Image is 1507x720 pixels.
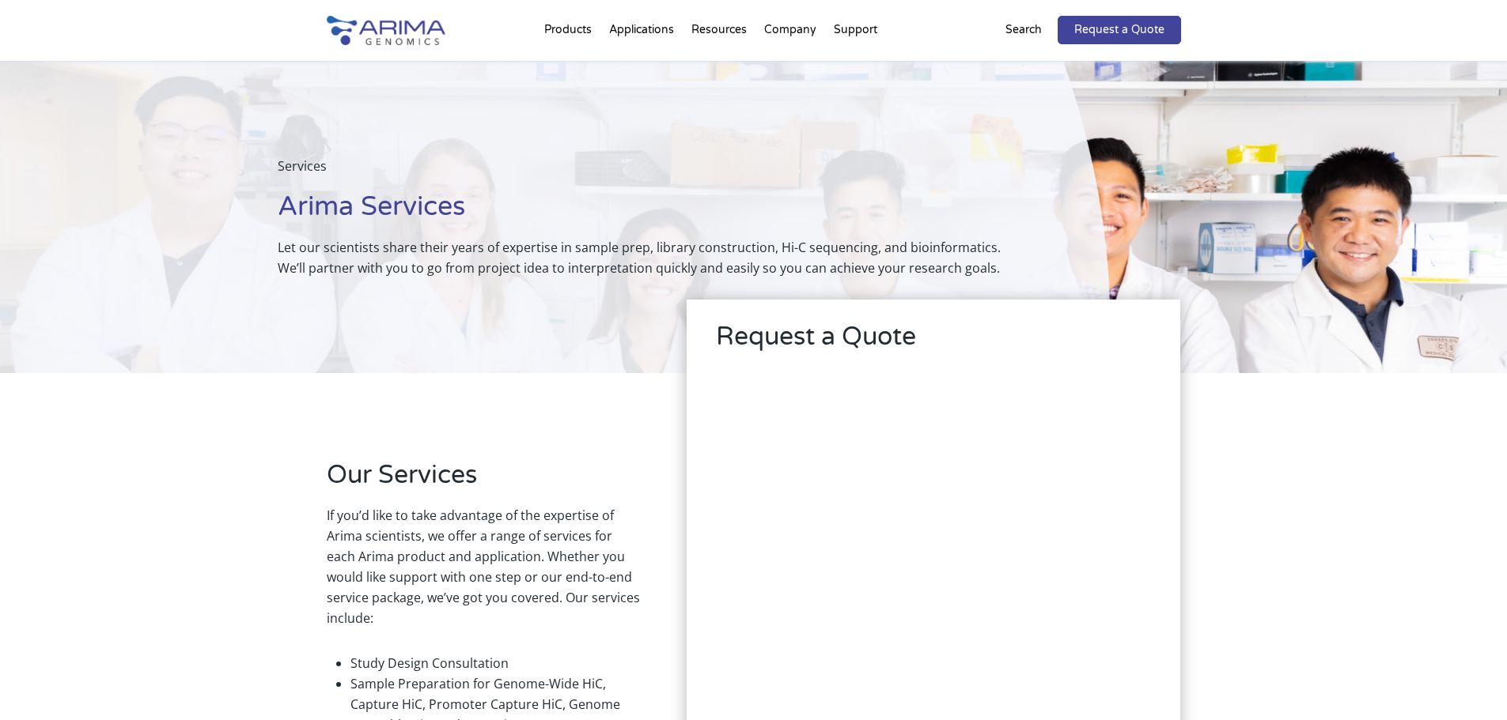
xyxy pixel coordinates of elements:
[350,653,640,673] li: Study Design Consultation
[1058,16,1181,44] a: Request a Quote
[327,16,445,45] img: Arima-Genomics-logo
[327,458,640,505] h2: Our Services
[716,319,1151,367] h2: Request a Quote
[278,237,1031,278] p: Let our scientists share their years of expertise in sample prep, library construction, Hi-C sequ...
[1005,20,1042,40] p: Search
[278,156,1031,189] p: Services
[327,505,640,641] p: If you’d like to take advantage of the expertise of Arima scientists, we offer a range of service...
[278,189,1031,237] h1: Arima Services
